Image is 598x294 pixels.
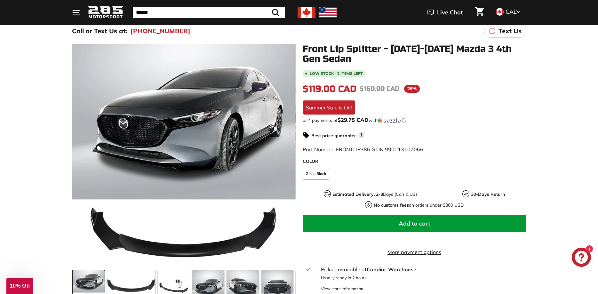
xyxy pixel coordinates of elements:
[399,220,430,227] span: Add to cart
[303,117,526,123] div: or 4 payments of$29.75 CADwithSezzle Click to learn more about Sezzle
[378,118,401,123] img: Sezzle
[570,248,593,268] inbox-online-store-chat: Shopify online store chat
[484,24,526,38] a: Text Us
[72,26,127,36] p: Call or Text Us at:
[131,26,190,36] a: [PHONE_NUMBER]
[303,146,423,153] span: Part Number: FRONTLIP386 GTIN:
[367,266,416,273] strong: Candiac Warehouse
[419,4,471,20] button: Live Chat
[311,133,357,139] strong: Best price guarantee
[404,85,420,93] span: 26%
[332,191,417,198] p: Days (Can & US)
[321,286,363,292] div: View store information
[133,7,285,18] input: Search
[6,278,33,294] div: 10% Off
[374,202,409,208] strong: No customs fees
[385,146,423,153] span: 990013107066
[358,132,364,138] span: i
[303,158,526,165] label: COLOR
[303,44,526,64] h1: Front Lip Splitter - [DATE]-[DATE] Mazda 3 4th Gen Sedan
[10,283,30,289] span: 10% Off
[303,215,526,232] button: Add to cart
[321,275,522,281] p: Usually ready in 2 hours
[303,248,526,256] a: More payment options
[471,2,488,23] a: Cart
[303,100,355,115] div: Summer Sale is On!
[471,191,505,197] strong: 30-Days Return
[303,83,356,94] span: $119.00 CAD
[321,266,522,273] div: Pickup available at
[303,117,526,123] div: or 4 payments of with
[360,85,399,93] span: $160.00 CAD
[506,8,518,15] span: CAD
[498,26,522,36] p: Text Us
[88,5,123,20] img: Logo_285_Motorsport_areodynamics_components
[374,202,464,209] p: on orders under $800 USD
[332,191,383,197] strong: Estimated Delivery: 2-3
[310,72,363,75] span: Low stock - 2 items left
[338,116,369,123] span: $29.75 CAD
[437,8,463,17] span: Live Chat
